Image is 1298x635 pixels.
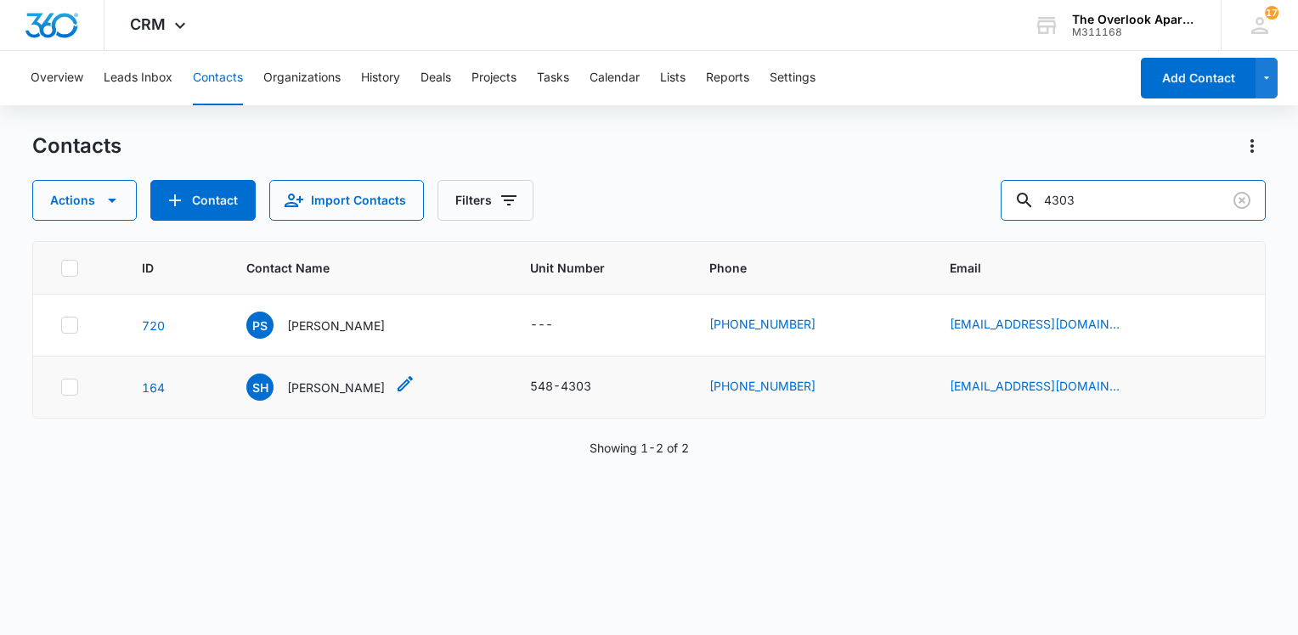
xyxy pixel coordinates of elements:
div: Unit Number - - Select to Edit Field [530,315,584,335]
div: account id [1072,26,1196,38]
div: notifications count [1265,6,1278,20]
a: Navigate to contact details page for Peyton Smith [142,318,165,333]
button: Deals [420,51,451,105]
a: Navigate to contact details page for Susannah Honebein [142,380,165,395]
span: Phone [709,259,884,277]
button: Overview [31,51,83,105]
div: account name [1072,13,1196,26]
a: [EMAIL_ADDRESS][DOMAIN_NAME] [950,377,1120,395]
div: Phone - (970) 590-1353 - Select to Edit Field [709,377,846,397]
h1: Contacts [32,133,121,159]
button: History [361,51,400,105]
span: PS [246,312,274,339]
div: 548-4303 [530,377,591,395]
button: Contacts [193,51,243,105]
p: Showing 1-2 of 2 [590,439,689,457]
a: [EMAIL_ADDRESS][DOMAIN_NAME] [950,315,1120,333]
a: [PHONE_NUMBER] [709,377,815,395]
button: Organizations [263,51,341,105]
button: Actions [1239,132,1266,160]
button: Calendar [590,51,640,105]
div: --- [530,315,553,335]
button: Tasks [537,51,569,105]
input: Search Contacts [1001,180,1266,221]
div: Email - peytonls13@gmail.com - Select to Edit Field [950,315,1150,335]
button: Leads Inbox [104,51,172,105]
span: Unit Number [530,259,669,277]
p: [PERSON_NAME] [287,379,385,396]
span: Email [950,259,1213,277]
div: Unit Number - 548-4303 - Select to Edit Field [530,377,622,397]
button: Add Contact [150,180,256,221]
p: [PERSON_NAME] [287,317,385,334]
button: Lists [660,51,686,105]
button: Clear [1228,187,1256,214]
button: Filters [437,180,533,221]
button: Add Contact [1141,58,1256,98]
div: Contact Name - Peyton Smith - Select to Edit Field [246,312,415,339]
div: Phone - (229) 977-4303 - Select to Edit Field [709,315,846,335]
button: Settings [770,51,815,105]
span: Contact Name [246,259,465,277]
div: Contact Name - Susannah Honebein - Select to Edit Field [246,374,415,401]
button: Reports [706,51,749,105]
span: SH [246,374,274,401]
button: Projects [471,51,516,105]
a: [PHONE_NUMBER] [709,315,815,333]
span: ID [142,259,181,277]
span: CRM [130,15,166,33]
button: Import Contacts [269,180,424,221]
div: Email - lilacdream94@gmail.com - Select to Edit Field [950,377,1150,397]
button: Actions [32,180,137,221]
span: 17 [1265,6,1278,20]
